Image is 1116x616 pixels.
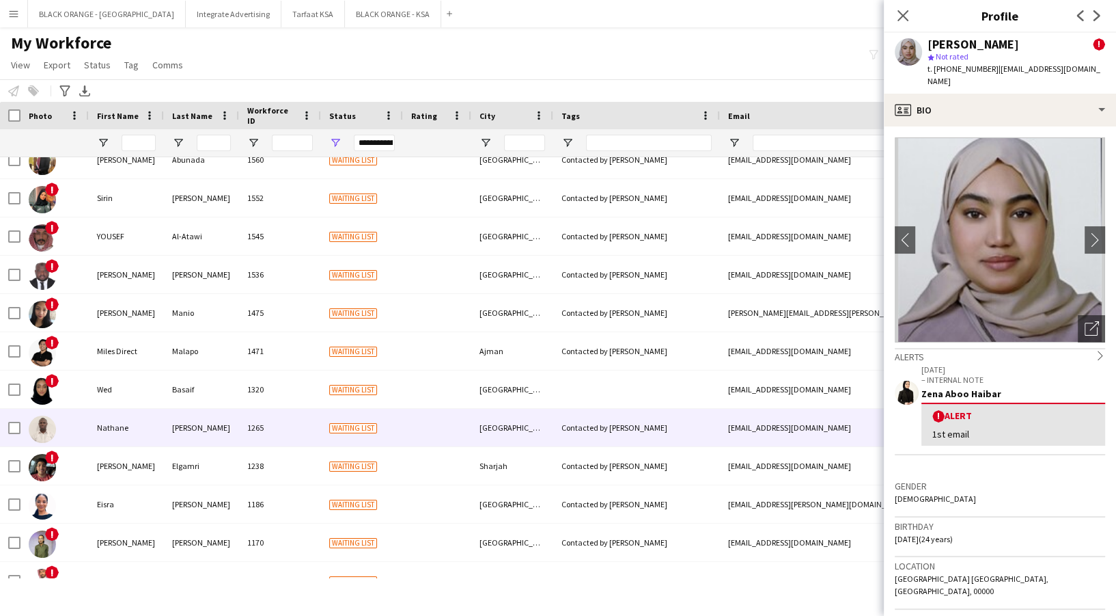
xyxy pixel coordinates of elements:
[76,83,93,99] app-action-btn: Export XLSX
[553,294,720,332] div: Contacted by [PERSON_NAME]
[89,562,164,600] div: Emran
[45,451,59,464] span: !
[411,111,437,121] span: Rating
[720,485,993,523] div: [EMAIL_ADDRESS][PERSON_NAME][DOMAIN_NAME]
[471,409,553,446] div: [GEOGRAPHIC_DATA]
[122,135,156,151] input: First Name Filter Input
[239,256,321,293] div: 1536
[152,59,183,71] span: Comms
[124,59,139,71] span: Tag
[329,576,377,587] span: Waiting list
[247,105,296,126] span: Workforce ID
[29,569,56,596] img: Emran El-Daour
[147,56,189,74] a: Comms
[720,217,993,255] div: [EMAIL_ADDRESS][DOMAIN_NAME]
[272,135,313,151] input: Workforce ID Filter Input
[29,186,56,213] img: Sirin Al Eide
[29,531,56,558] img: Anas Attia
[239,141,321,178] div: 1560
[329,308,377,319] span: Waiting list
[164,179,239,217] div: [PERSON_NAME]
[164,371,239,408] div: Basaif
[895,520,1105,533] h3: Birthday
[239,485,321,523] div: 1186
[1078,315,1105,343] div: Open photos pop-in
[753,135,985,151] input: Email Filter Input
[553,256,720,293] div: Contacted by [PERSON_NAME]
[479,137,492,149] button: Open Filter Menu
[932,410,1094,423] div: Alert
[553,332,720,370] div: Contacted by [PERSON_NAME]
[895,137,1105,343] img: Crew avatar or photo
[164,562,239,600] div: El-Daour
[329,232,377,242] span: Waiting list
[932,428,1094,440] div: 1st email
[45,183,59,196] span: !
[97,137,109,149] button: Open Filter Menu
[89,179,164,217] div: Sirin
[29,339,56,366] img: Miles Direct Malapo
[504,135,545,151] input: City Filter Input
[89,371,164,408] div: Wed
[471,371,553,408] div: [GEOGRAPHIC_DATA]
[728,111,750,121] span: Email
[45,374,59,388] span: !
[895,348,1105,363] div: Alerts
[720,179,993,217] div: [EMAIL_ADDRESS][DOMAIN_NAME]
[164,524,239,561] div: [PERSON_NAME]
[720,562,993,600] div: [EMAIL_ADDRESS][DOMAIN_NAME]
[471,141,553,178] div: [GEOGRAPHIC_DATA]
[471,217,553,255] div: [GEOGRAPHIC_DATA]
[186,1,281,27] button: Integrate Advertising
[84,59,111,71] span: Status
[89,524,164,561] div: [PERSON_NAME]
[720,256,993,293] div: [EMAIL_ADDRESS][DOMAIN_NAME]
[5,56,36,74] a: View
[895,574,1048,596] span: [GEOGRAPHIC_DATA] [GEOGRAPHIC_DATA], [GEOGRAPHIC_DATA], 00000
[29,148,56,175] img: Yazan Abunada
[44,59,70,71] span: Export
[239,409,321,446] div: 1265
[164,409,239,446] div: [PERSON_NAME]
[239,371,321,408] div: 1320
[89,485,164,523] div: Eisra
[281,1,345,27] button: Tarfaat KSA
[927,64,999,74] span: t. [PHONE_NUMBER]
[89,294,164,332] div: [PERSON_NAME]
[720,447,993,485] div: [EMAIL_ADDRESS][DOMAIN_NAME]
[97,111,139,121] span: First Name
[29,224,56,252] img: YOUSEF Al-Atawi
[45,565,59,579] span: !
[38,56,76,74] a: Export
[329,111,356,121] span: Status
[553,524,720,561] div: Contacted by [PERSON_NAME]
[561,137,574,149] button: Open Filter Menu
[884,7,1116,25] h3: Profile
[239,179,321,217] div: 1552
[932,410,945,423] span: !
[895,534,953,544] span: [DATE] (24 years)
[79,56,116,74] a: Status
[11,33,111,53] span: My Workforce
[164,256,239,293] div: [PERSON_NAME]
[329,193,377,204] span: Waiting list
[884,94,1116,126] div: Bio
[45,336,59,349] span: !
[927,64,1100,86] span: | [EMAIL_ADDRESS][DOMAIN_NAME]
[329,270,377,280] span: Waiting list
[197,135,231,151] input: Last Name Filter Input
[927,38,1019,51] div: [PERSON_NAME]
[728,137,740,149] button: Open Filter Menu
[164,485,239,523] div: [PERSON_NAME]
[28,1,186,27] button: BLACK ORANGE - [GEOGRAPHIC_DATA]
[553,179,720,217] div: Contacted by [PERSON_NAME]
[471,485,553,523] div: [GEOGRAPHIC_DATA]
[553,141,720,178] div: Contacted by [PERSON_NAME]
[119,56,144,74] a: Tag
[1093,38,1105,51] span: !
[329,385,377,395] span: Waiting list
[329,423,377,433] span: Waiting list
[29,492,56,520] img: Eisra Ismail
[921,388,1105,400] div: Zena Aboo Haibar
[239,332,321,370] div: 1471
